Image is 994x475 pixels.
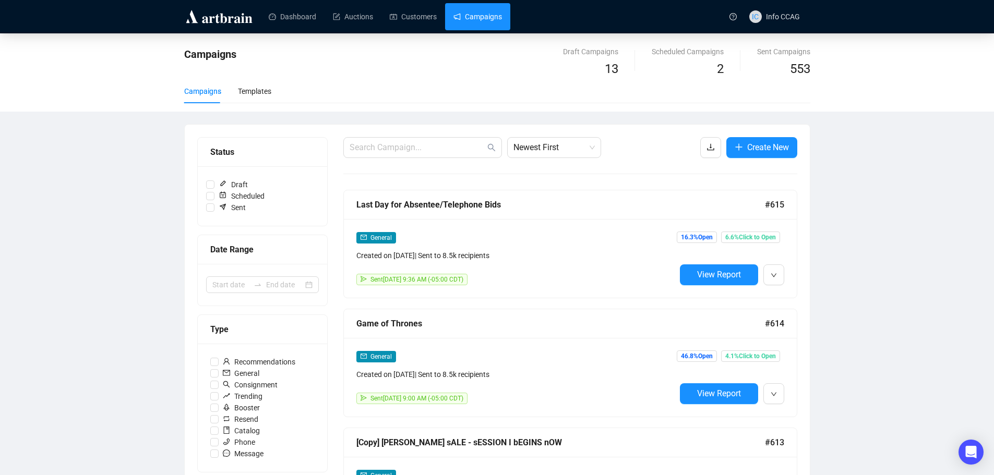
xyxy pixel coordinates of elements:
[219,356,300,368] span: Recommendations
[370,395,463,402] span: Sent [DATE] 9:00 AM (-05:00 CDT)
[677,350,717,362] span: 46.8% Open
[214,190,269,202] span: Scheduled
[361,234,367,240] span: mail
[184,86,221,97] div: Campaigns
[766,13,800,21] span: Info CCAG
[771,272,777,278] span: down
[184,48,236,60] span: Campaigns
[219,368,264,379] span: General
[223,381,230,388] span: search
[254,281,262,289] span: to
[729,13,737,20] span: question-circle
[223,392,230,399] span: rise
[219,391,267,402] span: Trending
[605,62,618,76] span: 13
[350,141,485,154] input: Search Campaign...
[652,46,724,57] div: Scheduled Campaigns
[563,46,618,57] div: Draft Campaigns
[356,436,765,449] div: [Copy] [PERSON_NAME] sALE - sESSION I bEGINS nOW
[361,395,367,401] span: send
[370,234,392,241] span: General
[390,3,437,30] a: Customers
[219,448,268,459] span: Message
[343,190,797,298] a: Last Day for Absentee/Telephone Bids#615mailGeneralCreated on [DATE]| Sent to 8.5k recipientssend...
[487,143,496,152] span: search
[752,11,759,22] span: IC
[717,62,724,76] span: 2
[747,141,789,154] span: Create New
[697,388,741,398] span: View Report
[765,198,784,211] span: #615
[757,46,810,57] div: Sent Campaigns
[219,413,262,425] span: Resend
[254,281,262,289] span: swap-right
[735,143,743,151] span: plus
[214,179,252,190] span: Draft
[706,143,715,151] span: download
[238,86,271,97] div: Templates
[219,402,264,413] span: Booster
[184,8,254,25] img: logo
[223,438,230,445] span: phone
[219,436,259,448] span: Phone
[269,3,316,30] a: Dashboard
[356,198,765,211] div: Last Day for Absentee/Telephone Bids
[219,425,264,436] span: Catalog
[697,270,741,279] span: View Report
[333,3,373,30] a: Auctions
[765,317,784,330] span: #614
[771,391,777,397] span: down
[266,279,303,290] input: End date
[361,276,367,282] span: send
[210,323,315,336] div: Type
[212,279,249,290] input: Start date
[210,243,315,256] div: Date Range
[680,264,758,285] button: View Report
[223,358,230,365] span: user
[370,276,463,283] span: Sent [DATE] 9:36 AM (-05:00 CDT)
[959,440,984,465] div: Open Intercom Messenger
[726,137,797,158] button: Create New
[513,138,595,157] span: Newest First
[765,436,784,449] span: #613
[790,62,810,76] span: 553
[219,379,282,391] span: Consignment
[370,353,392,360] span: General
[680,383,758,404] button: View Report
[361,353,367,359] span: mail
[356,369,676,380] div: Created on [DATE] | Sent to 8.5k recipients
[223,449,230,457] span: message
[356,317,765,330] div: Game of Thrones
[343,309,797,417] a: Game of Thrones#614mailGeneralCreated on [DATE]| Sent to 8.5k recipientssendSent[DATE] 9:00 AM (-...
[223,404,230,411] span: rocket
[721,232,780,243] span: 6.6% Click to Open
[453,3,502,30] a: Campaigns
[356,250,676,261] div: Created on [DATE] | Sent to 8.5k recipients
[210,145,315,159] div: Status
[721,350,780,362] span: 4.1% Click to Open
[214,202,250,213] span: Sent
[223,415,230,422] span: retweet
[223,369,230,376] span: mail
[677,232,717,243] span: 16.3% Open
[223,427,230,434] span: book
